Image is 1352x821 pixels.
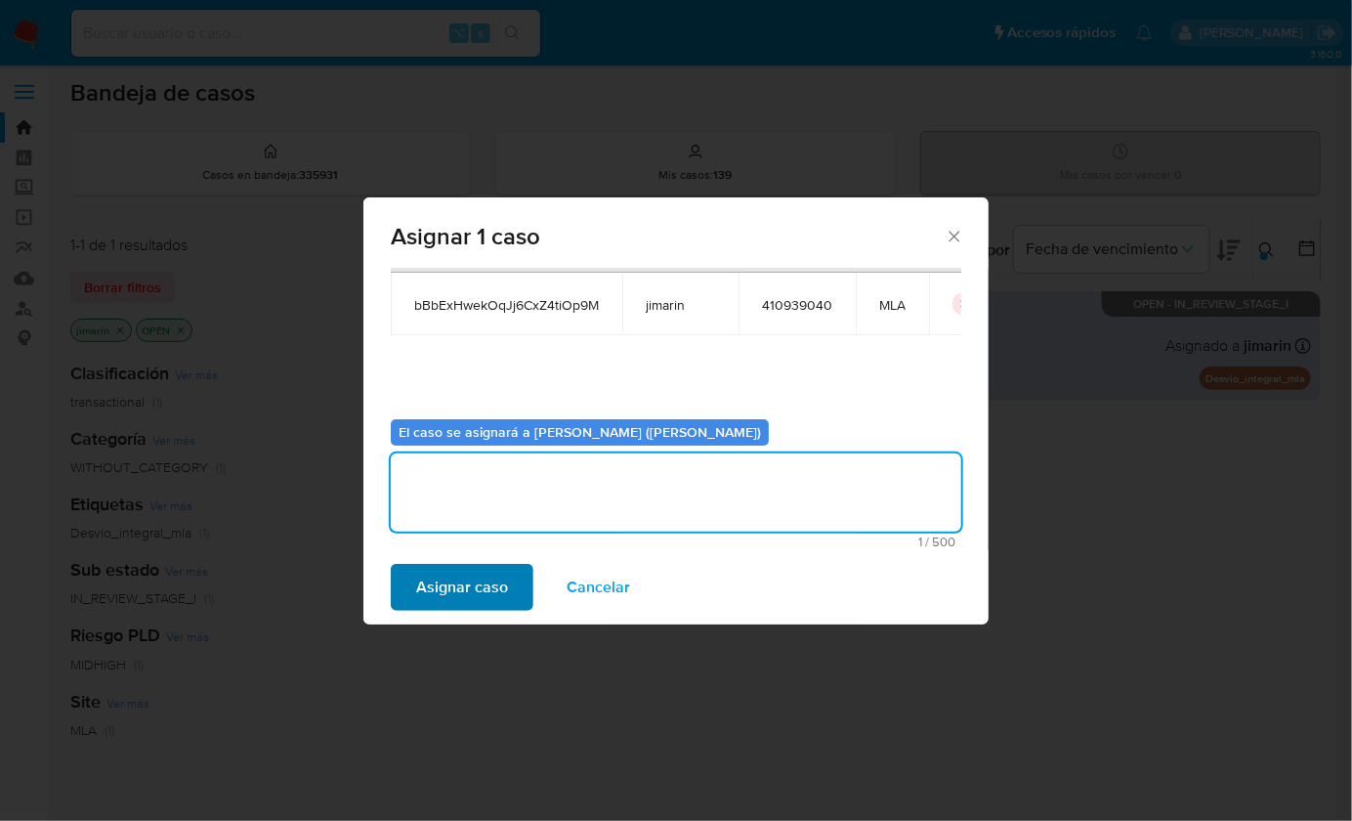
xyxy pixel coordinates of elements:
span: Máximo 500 caracteres [397,536,955,548]
span: MLA [879,296,906,314]
span: Asignar caso [416,566,508,609]
button: icon-button [952,292,976,316]
div: assign-modal [363,197,989,625]
b: El caso se asignará a [PERSON_NAME] ([PERSON_NAME]) [399,422,761,442]
span: jimarin [646,296,715,314]
button: Asignar caso [391,564,533,611]
button: Cerrar ventana [945,227,962,244]
span: Asignar 1 caso [391,225,945,248]
span: 410939040 [762,296,832,314]
span: Cancelar [567,566,630,609]
span: bBbExHwekOqJj6CxZ4tiOp9M [414,296,599,314]
button: Cancelar [541,564,655,611]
